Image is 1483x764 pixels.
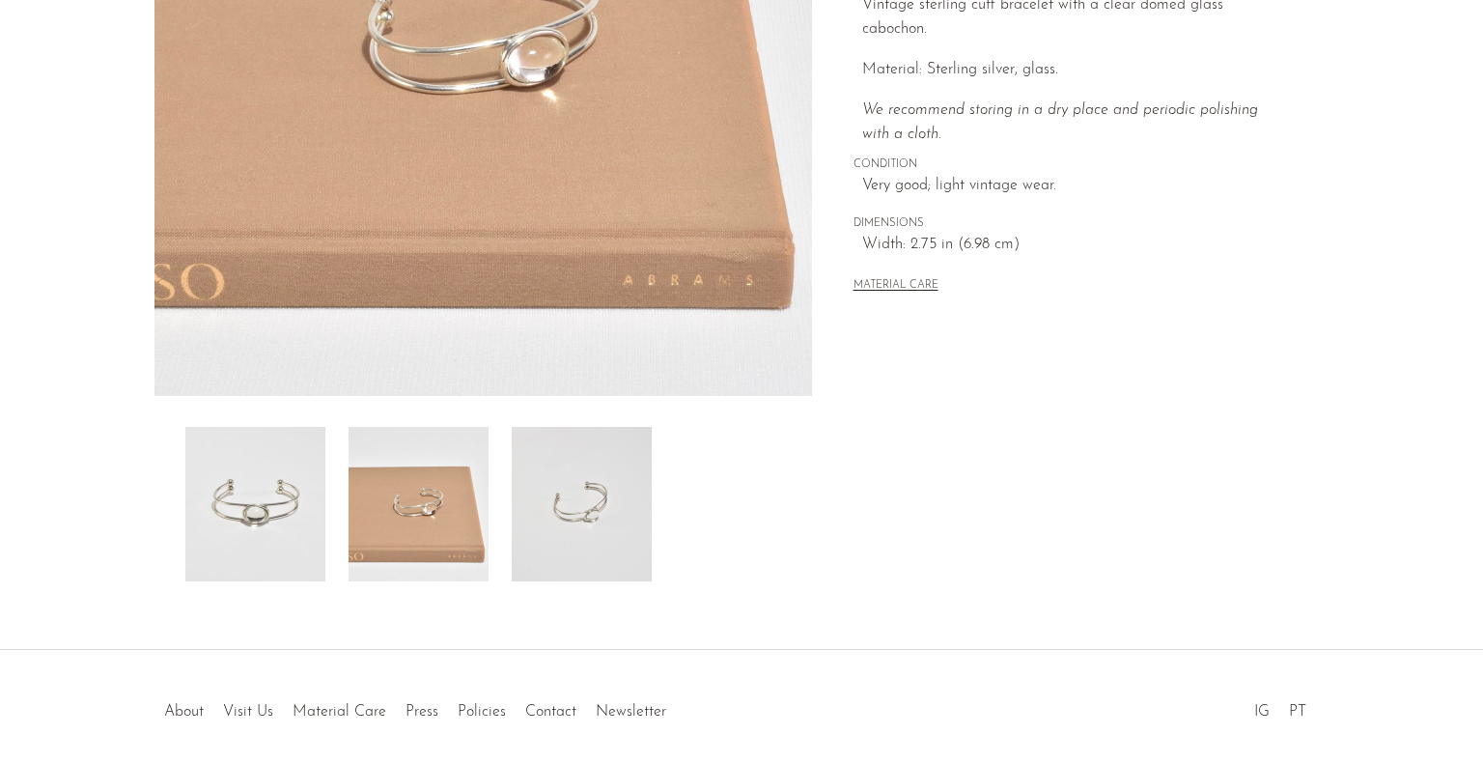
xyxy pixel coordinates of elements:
img: Glass Cabochon Cuff Bracelet [185,427,325,581]
a: About [164,704,204,720]
a: Material Care [293,704,386,720]
i: We recommend storing in a dry place and periodic polishing with a cloth. [862,102,1258,143]
a: Contact [525,704,576,720]
img: Glass Cabochon Cuff Bracelet [349,427,489,581]
a: Policies [458,704,506,720]
span: CONDITION [853,156,1288,174]
p: Material: Sterling silver, glass. [862,58,1288,83]
a: IG [1254,704,1270,720]
a: Press [406,704,438,720]
a: PT [1289,704,1306,720]
img: Glass Cabochon Cuff Bracelet [512,427,652,581]
span: Very good; light vintage wear. [862,174,1288,199]
ul: Quick links [154,689,676,725]
span: DIMENSIONS [853,215,1288,233]
ul: Social Medias [1245,689,1316,725]
a: Visit Us [223,704,273,720]
button: MATERIAL CARE [853,279,938,294]
span: Width: 2.75 in (6.98 cm) [862,233,1288,258]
